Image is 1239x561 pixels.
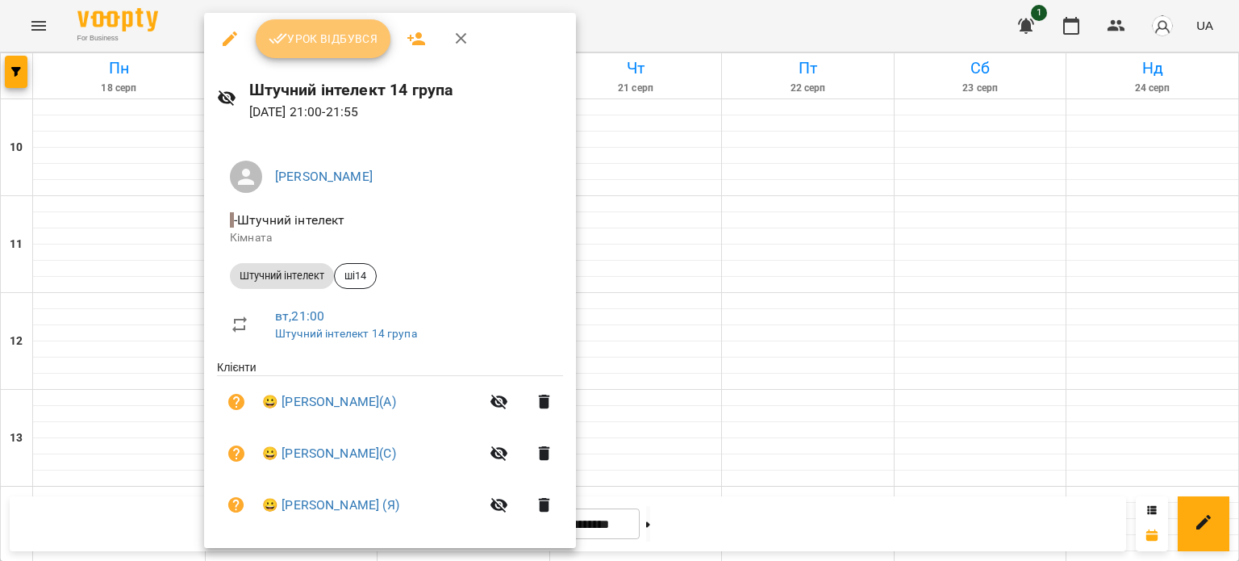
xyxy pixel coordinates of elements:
[262,444,396,463] a: 😀 [PERSON_NAME](С)
[217,486,256,525] button: Візит ще не сплачено. Додати оплату?
[262,496,399,515] a: 😀 [PERSON_NAME] (Я)
[275,308,324,324] a: вт , 21:00
[217,434,256,473] button: Візит ще не сплачено. Додати оплату?
[256,19,391,58] button: Урок відбувся
[334,263,377,289] div: ші14
[230,212,348,228] span: - Штучний інтелект
[249,77,564,103] h6: Штучний інтелект 14 група
[269,29,378,48] span: Урок відбувся
[249,103,564,122] p: [DATE] 21:00 - 21:55
[230,269,334,283] span: Штучний інтелект
[335,269,376,283] span: ші14
[262,392,396,412] a: 😀 [PERSON_NAME](А)
[275,169,373,184] a: [PERSON_NAME]
[217,383,256,421] button: Візит ще не сплачено. Додати оплату?
[275,327,417,340] a: Штучний інтелект 14 група
[230,230,550,246] p: Кімната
